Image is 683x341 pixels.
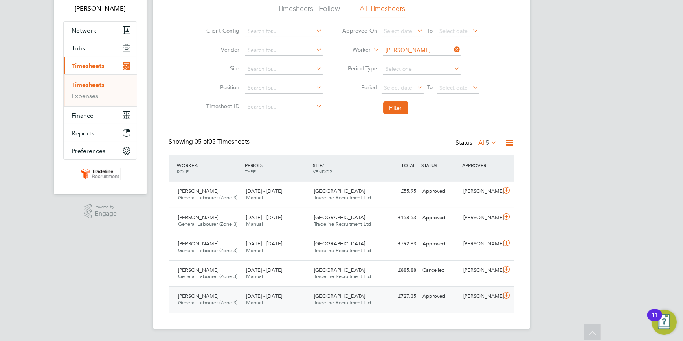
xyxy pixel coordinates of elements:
[378,211,419,224] div: £158.53
[246,293,282,299] span: [DATE] - [DATE]
[378,290,419,303] div: £727.35
[460,290,501,303] div: [PERSON_NAME]
[195,138,209,146] span: 05 of
[311,158,379,179] div: SITE
[178,247,237,254] span: General Labourer (Zone 3)
[342,84,378,91] label: Period
[72,92,98,100] a: Expenses
[262,162,263,168] span: /
[245,45,323,56] input: Search for...
[314,221,371,227] span: Tradeline Recruitment Ltd
[460,158,501,172] div: APPROVER
[95,204,117,210] span: Powered by
[313,168,332,175] span: VENDOR
[652,310,677,335] button: Open Resource Center, 11 new notifications
[342,27,378,34] label: Approved On
[383,101,408,114] button: Filter
[64,22,137,39] button: Network
[177,168,189,175] span: ROLE
[246,273,263,280] span: Manual
[651,315,658,325] div: 11
[419,211,460,224] div: Approved
[178,299,237,306] span: General Labourer (Zone 3)
[169,138,251,146] div: Showing
[246,214,282,221] span: [DATE] - [DATE]
[72,44,85,52] span: Jobs
[95,210,117,217] span: Engage
[336,46,371,54] label: Worker
[72,112,94,119] span: Finance
[64,124,137,142] button: Reports
[243,158,311,179] div: PERIOD
[245,101,323,112] input: Search for...
[383,45,461,56] input: Search for...
[64,142,137,159] button: Preferences
[378,238,419,251] div: £792.63
[178,273,237,280] span: General Labourer (Zone 3)
[460,238,501,251] div: [PERSON_NAME]
[314,273,371,280] span: Tradeline Recruitment Ltd
[384,28,413,35] span: Select date
[204,65,240,72] label: Site
[204,46,240,53] label: Vendor
[419,238,460,251] div: Approved
[204,84,240,91] label: Position
[419,185,460,198] div: Approved
[245,26,323,37] input: Search for...
[246,194,263,201] span: Manual
[314,247,371,254] span: Tradeline Recruitment Ltd
[246,188,282,194] span: [DATE] - [DATE]
[278,4,340,18] li: Timesheets I Follow
[245,64,323,75] input: Search for...
[178,240,218,247] span: [PERSON_NAME]
[314,293,365,299] span: [GEOGRAPHIC_DATA]
[314,194,371,201] span: Tradeline Recruitment Ltd
[204,103,240,110] label: Timesheet ID
[460,264,501,277] div: [PERSON_NAME]
[478,139,497,147] label: All
[63,4,137,13] span: Sam Smith
[72,147,105,155] span: Preferences
[197,162,198,168] span: /
[246,267,282,273] span: [DATE] - [DATE]
[246,240,282,247] span: [DATE] - [DATE]
[440,84,468,91] span: Select date
[314,299,371,306] span: Tradeline Recruitment Ltd
[314,214,365,221] span: [GEOGRAPHIC_DATA]
[246,221,263,227] span: Manual
[460,185,501,198] div: [PERSON_NAME]
[178,188,218,194] span: [PERSON_NAME]
[314,267,365,273] span: [GEOGRAPHIC_DATA]
[455,138,499,149] div: Status
[401,162,415,168] span: TOTAL
[178,194,237,201] span: General Labourer (Zone 3)
[419,264,460,277] div: Cancelled
[84,204,117,219] a: Powered byEngage
[384,84,413,91] span: Select date
[178,293,218,299] span: [PERSON_NAME]
[425,26,435,36] span: To
[314,240,365,247] span: [GEOGRAPHIC_DATA]
[64,57,137,74] button: Timesheets
[419,158,460,172] div: STATUS
[246,247,263,254] span: Manual
[178,267,218,273] span: [PERSON_NAME]
[178,221,237,227] span: General Labourer (Zone 3)
[72,62,104,70] span: Timesheets
[175,158,243,179] div: WORKER
[342,65,378,72] label: Period Type
[245,83,323,94] input: Search for...
[440,28,468,35] span: Select date
[378,185,419,198] div: £55.95
[246,299,263,306] span: Manual
[245,168,256,175] span: TYPE
[383,64,461,75] input: Select one
[460,211,501,224] div: [PERSON_NAME]
[425,82,435,92] span: To
[314,188,365,194] span: [GEOGRAPHIC_DATA]
[178,214,218,221] span: [PERSON_NAME]
[72,129,94,137] span: Reports
[204,27,240,34] label: Client Config
[322,162,324,168] span: /
[72,27,96,34] span: Network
